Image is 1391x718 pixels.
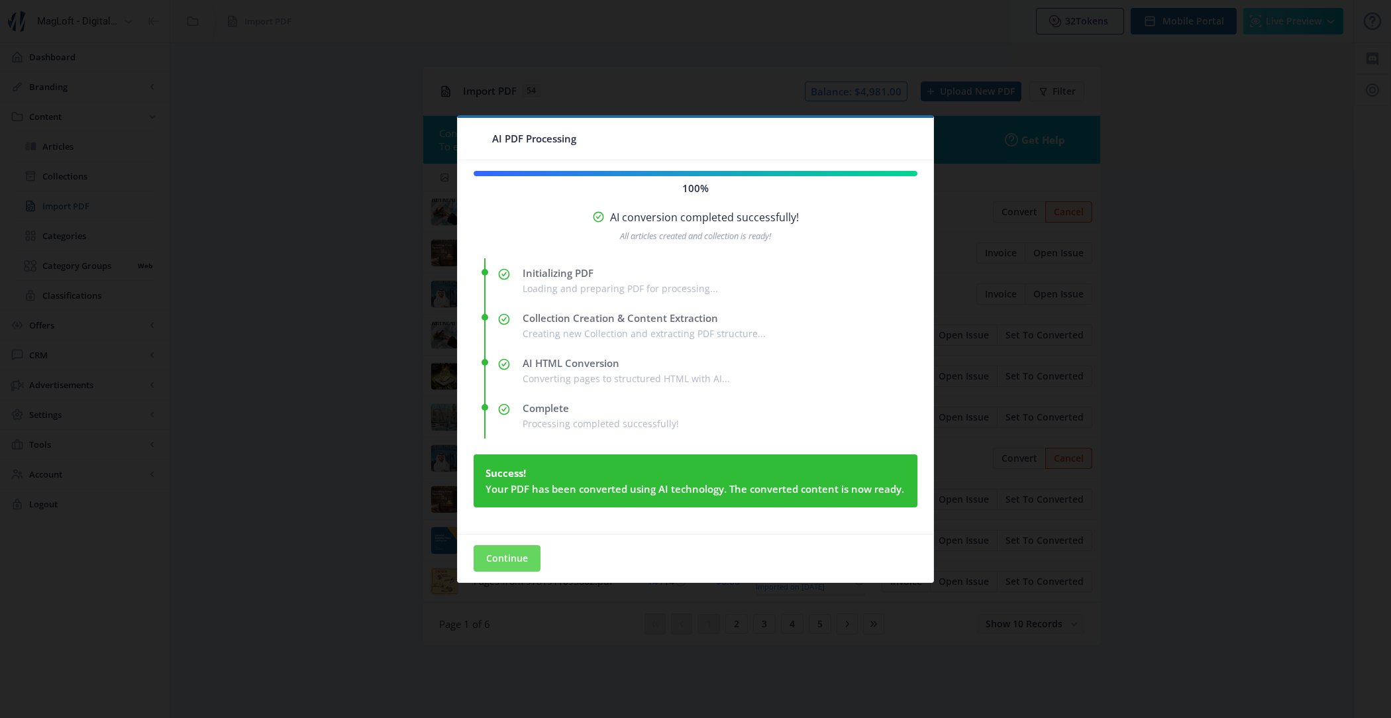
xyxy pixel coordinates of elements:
div: AI HTML Conversion [523,356,917,370]
div: AI PDF Processing [474,128,576,149]
div: Creating new Collection and extracting PDF structure... [523,327,917,340]
div: Processing completed successfully! [523,417,917,431]
nb-alert: Your PDF has been converted using AI technology. The converted content is now ready. [474,454,917,507]
div: Loading and preparing PDF for processing... [523,282,917,295]
strong: Success! [486,465,905,481]
div: Collection Creation & Content Extraction [523,311,917,325]
div: Converting pages to structured HTML with AI... [523,372,917,385]
div: Initializing PDF [523,266,917,280]
div: All articles created and collection is ready! [474,229,917,242]
div: AI conversion completed successfully! [474,211,917,224]
div: 100% [474,181,917,195]
div: Complete [523,401,917,415]
button: Continue [474,545,541,572]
